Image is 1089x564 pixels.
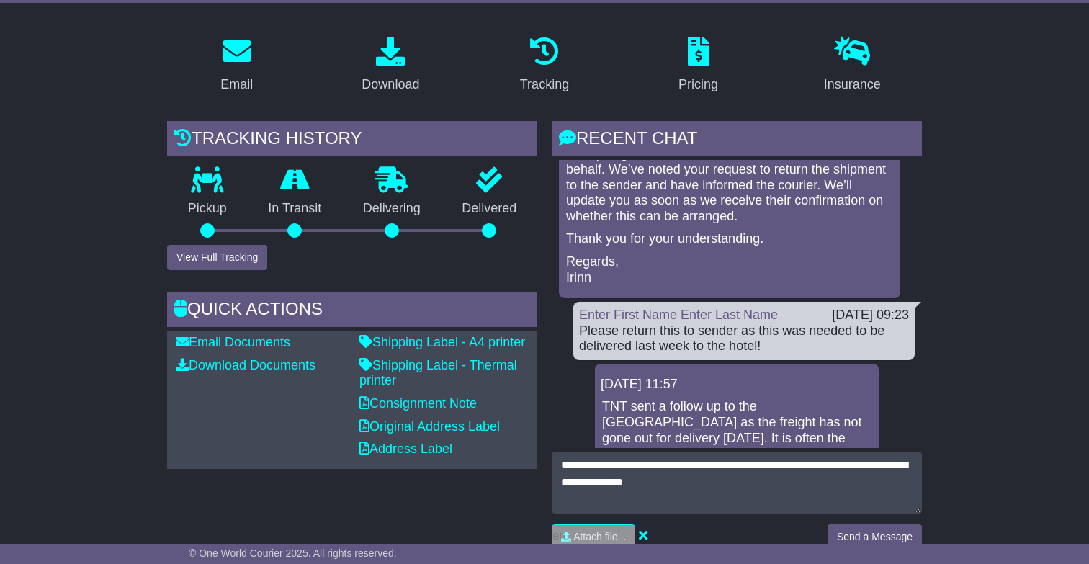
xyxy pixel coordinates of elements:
[520,75,569,94] div: Tracking
[828,524,922,550] button: Send a Message
[211,32,262,99] a: Email
[167,245,267,270] button: View Full Tracking
[832,308,909,323] div: [DATE] 09:23
[566,146,893,224] p: We apologise for the inconvenience on the courier's behalf. We’ve noted your request to return th...
[342,201,442,217] p: Delivering
[602,399,871,493] p: TNT sent a follow up to the [GEOGRAPHIC_DATA] as the freight has not gone out for delivery [DATE]...
[176,335,290,349] a: Email Documents
[176,358,315,372] a: Download Documents
[352,32,429,99] a: Download
[552,121,922,160] div: RECENT CHAT
[359,335,525,349] a: Shipping Label - A4 printer
[824,75,881,94] div: Insurance
[220,75,253,94] div: Email
[359,396,477,411] a: Consignment Note
[601,377,873,393] div: [DATE] 11:57
[167,201,248,217] p: Pickup
[359,358,517,388] a: Shipping Label - Thermal printer
[566,254,893,285] p: Regards, Irinn
[579,323,909,354] div: Please return this to sender as this was needed to be delivered last week to the hotel!
[579,308,778,322] a: Enter First Name Enter Last Name
[359,442,452,456] a: Address Label
[566,231,893,247] p: Thank you for your understanding.
[359,419,500,434] a: Original Address Label
[678,75,718,94] div: Pricing
[167,292,537,331] div: Quick Actions
[815,32,890,99] a: Insurance
[362,75,419,94] div: Download
[511,32,578,99] a: Tracking
[167,121,537,160] div: Tracking history
[189,547,397,559] span: © One World Courier 2025. All rights reserved.
[669,32,727,99] a: Pricing
[442,201,538,217] p: Delivered
[248,201,343,217] p: In Transit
